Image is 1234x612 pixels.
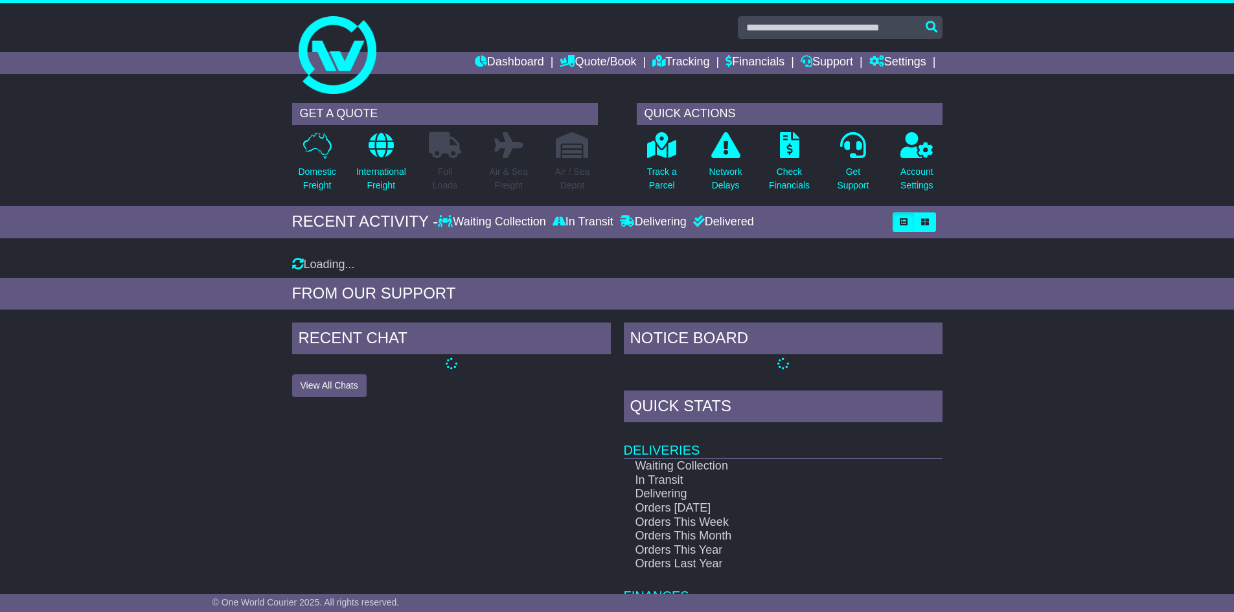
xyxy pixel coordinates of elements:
[356,131,407,199] a: InternationalFreight
[768,131,810,199] a: CheckFinancials
[624,425,943,459] td: Deliveries
[298,165,336,192] p: Domestic Freight
[624,529,897,543] td: Orders This Month
[708,131,742,199] a: NetworkDelays
[647,165,677,192] p: Track a Parcel
[690,215,754,229] div: Delivered
[900,165,933,192] p: Account Settings
[709,165,742,192] p: Network Delays
[429,165,461,192] p: Full Loads
[637,103,943,125] div: QUICK ACTIONS
[356,165,406,192] p: International Freight
[801,52,853,74] a: Support
[555,165,590,192] p: Air / Sea Depot
[726,52,784,74] a: Financials
[560,52,636,74] a: Quote/Book
[836,131,869,199] a: GetSupport
[624,487,897,501] td: Delivering
[292,323,611,357] div: RECENT CHAT
[617,215,690,229] div: Delivering
[624,501,897,516] td: Orders [DATE]
[624,473,897,488] td: In Transit
[900,131,934,199] a: AccountSettings
[549,215,617,229] div: In Transit
[624,557,897,571] td: Orders Last Year
[624,543,897,558] td: Orders This Year
[869,52,926,74] a: Settings
[475,52,544,74] a: Dashboard
[624,459,897,473] td: Waiting Collection
[769,165,810,192] p: Check Financials
[292,374,367,397] button: View All Chats
[624,323,943,357] div: NOTICE BOARD
[438,215,549,229] div: Waiting Collection
[292,284,943,303] div: FROM OUR SUPPORT
[297,131,336,199] a: DomesticFreight
[490,165,528,192] p: Air & Sea Freight
[292,212,439,231] div: RECENT ACTIVITY -
[292,258,943,272] div: Loading...
[646,131,678,199] a: Track aParcel
[837,165,869,192] p: Get Support
[292,103,598,125] div: GET A QUOTE
[624,391,943,425] div: Quick Stats
[212,597,400,607] span: © One World Courier 2025. All rights reserved.
[624,516,897,530] td: Orders This Week
[652,52,709,74] a: Tracking
[624,571,943,604] td: Finances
